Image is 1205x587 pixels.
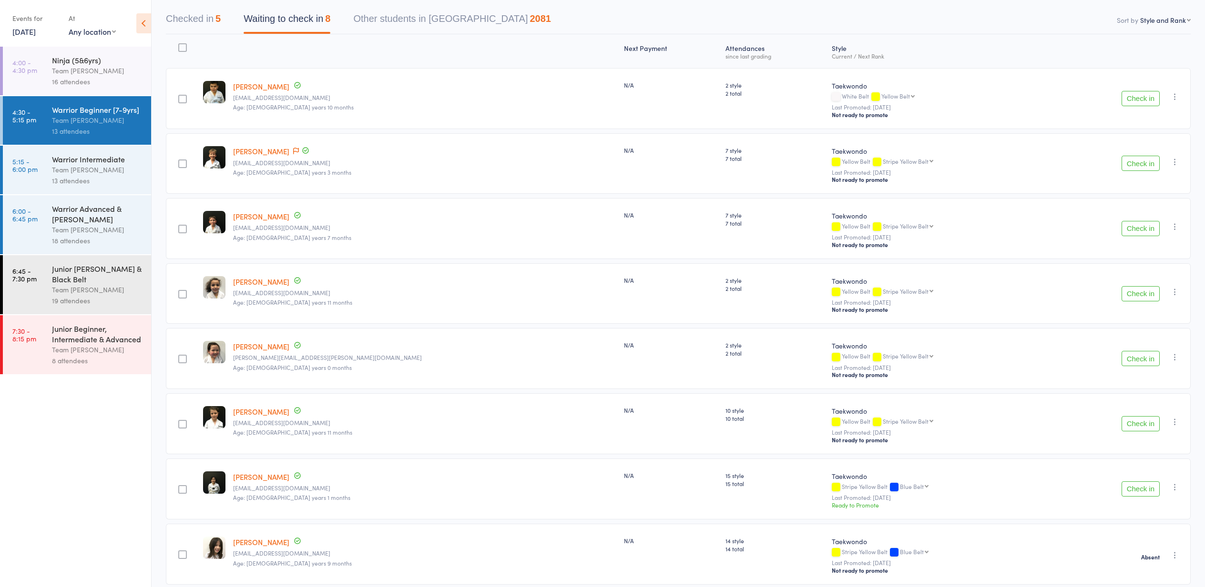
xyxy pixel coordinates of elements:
[832,81,1042,90] div: Taekwondo
[52,224,143,235] div: Team [PERSON_NAME]
[233,428,352,436] span: Age: [DEMOGRAPHIC_DATA] years 11 months
[832,567,1042,574] div: Not ready to promote
[203,406,225,428] img: image1725433873.png
[3,255,151,314] a: 6:45 -7:30 pmJunior [PERSON_NAME] & Black BeltTeam [PERSON_NAME]19 attendees
[725,53,824,59] div: since last grading
[900,548,924,555] div: Blue Belt
[52,55,143,65] div: Ninja (5&6yrs)
[832,436,1042,444] div: Not ready to promote
[624,276,718,284] div: N/A
[233,407,289,417] a: [PERSON_NAME]
[52,344,143,355] div: Team [PERSON_NAME]
[832,223,1042,231] div: Yellow Belt
[725,284,824,292] span: 2 total
[832,429,1042,436] small: Last Promoted: [DATE]
[725,406,824,414] span: 10 style
[233,354,616,361] small: Tim.bensley@hotmail.com
[530,13,551,24] div: 2081
[12,207,38,222] time: 6:00 - 6:45 pm
[883,223,929,229] div: Stripe Yellow Belt
[69,10,116,26] div: At
[832,371,1042,378] div: Not ready to promote
[52,126,143,137] div: 13 attendees
[52,263,143,284] div: Junior [PERSON_NAME] & Black Belt
[832,158,1042,166] div: Yellow Belt
[620,39,722,64] div: Next Payment
[1140,15,1186,25] div: Style and Rank
[725,341,824,349] span: 2 style
[624,81,718,89] div: N/A
[624,537,718,545] div: N/A
[1117,15,1138,25] label: Sort by
[624,211,718,219] div: N/A
[203,471,225,494] img: image1721370963.png
[233,550,616,557] small: m.chalk@outlook.com
[725,146,824,154] span: 7 style
[832,234,1042,240] small: Last Promoted: [DATE]
[1122,481,1160,497] button: Check in
[725,537,824,545] span: 14 style
[12,158,38,173] time: 5:15 - 6:00 pm
[832,537,1042,546] div: Taekwondo
[52,235,143,246] div: 18 attendees
[52,65,143,76] div: Team [PERSON_NAME]
[233,537,289,547] a: [PERSON_NAME]
[203,276,225,298] img: image1668808348.png
[52,154,143,164] div: Warrior Intermediate
[233,341,289,351] a: [PERSON_NAME]
[832,306,1042,313] div: Not ready to promote
[725,154,824,162] span: 7 total
[624,146,718,154] div: N/A
[832,471,1042,481] div: Taekwondo
[832,299,1042,306] small: Last Promoted: [DATE]
[3,47,151,95] a: 4:00 -4:30 pmNinja (5&6yrs)Team [PERSON_NAME]16 attendees
[233,559,352,567] span: Age: [DEMOGRAPHIC_DATA] years 9 months
[883,288,929,294] div: Stripe Yellow Belt
[3,195,151,254] a: 6:00 -6:45 pmWarrior Advanced & [PERSON_NAME]Team [PERSON_NAME]18 attendees
[1122,286,1160,301] button: Check in
[832,53,1042,59] div: Current / Next Rank
[52,323,143,344] div: Junior Beginner, Intermediate & Advanced
[832,93,1042,101] div: White Belt
[52,284,143,295] div: Team [PERSON_NAME]
[52,76,143,87] div: 16 attendees
[233,289,616,296] small: mustangsally81@hotmail.com
[1122,351,1160,366] button: Check in
[353,9,551,34] button: Other students in [GEOGRAPHIC_DATA]2081
[828,39,1045,64] div: Style
[832,169,1042,176] small: Last Promoted: [DATE]
[832,146,1042,156] div: Taekwondo
[832,104,1042,110] small: Last Promoted: [DATE]
[900,483,924,489] div: Blue Belt
[725,211,824,219] span: 7 style
[3,315,151,374] a: 7:30 -8:15 pmJunior Beginner, Intermediate & AdvancedTeam [PERSON_NAME]8 attendees
[12,10,59,26] div: Events for
[883,158,929,164] div: Stripe Yellow Belt
[725,81,824,89] span: 2 style
[12,26,36,37] a: [DATE]
[12,327,36,342] time: 7:30 - 8:15 pm
[233,493,350,501] span: Age: [DEMOGRAPHIC_DATA] years 1 months
[233,168,351,176] span: Age: [DEMOGRAPHIC_DATA] years 3 months
[832,418,1042,426] div: Yellow Belt
[832,211,1042,220] div: Taekwondo
[832,176,1042,183] div: Not ready to promote
[832,406,1042,416] div: Taekwondo
[725,349,824,357] span: 2 total
[203,146,225,169] img: image1740723367.png
[52,115,143,126] div: Team [PERSON_NAME]
[3,146,151,194] a: 5:15 -6:00 pmWarrior IntermediateTeam [PERSON_NAME]13 attendees
[233,419,616,426] small: amethystj@gmail.com
[725,545,824,553] span: 14 total
[832,276,1042,286] div: Taekwondo
[624,471,718,479] div: N/A
[203,81,225,103] img: image1750402037.png
[12,267,37,282] time: 6:45 - 7:30 pm
[883,418,929,424] div: Stripe Yellow Belt
[725,219,824,227] span: 7 total
[215,13,221,24] div: 5
[832,494,1042,501] small: Last Promoted: [DATE]
[624,341,718,349] div: N/A
[203,211,225,233] img: image1740723375.png
[52,203,143,224] div: Warrior Advanced & [PERSON_NAME]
